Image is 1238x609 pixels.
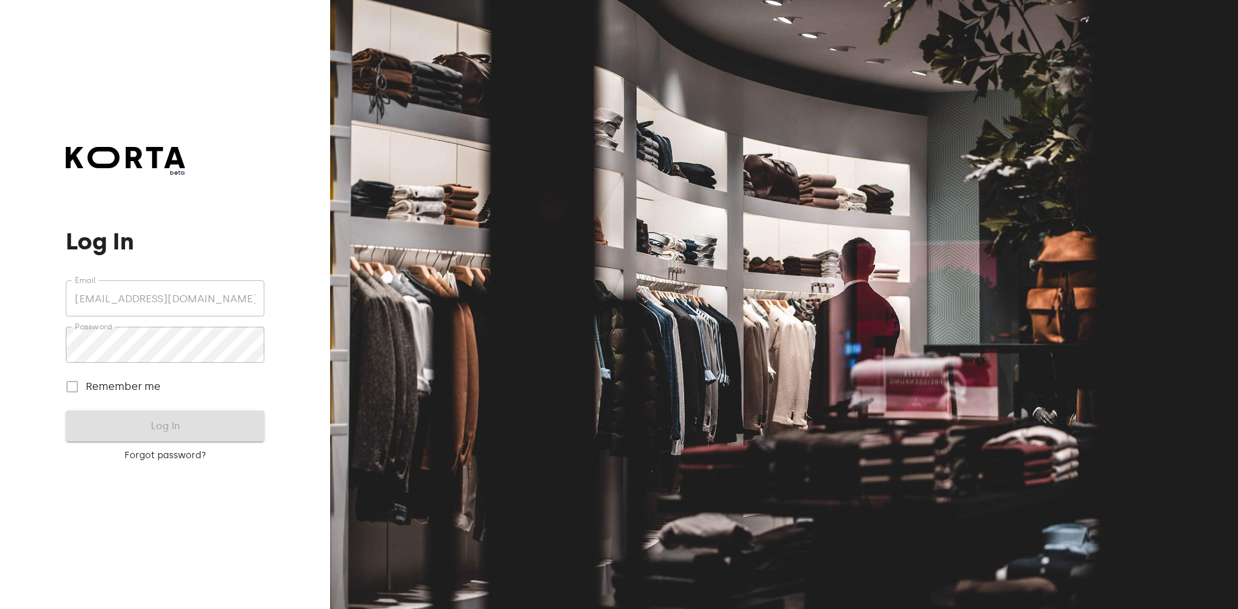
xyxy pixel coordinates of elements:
img: Korta [66,147,185,168]
span: Remember me [86,379,161,394]
span: beta [66,168,185,177]
h1: Log In [66,229,264,255]
a: Forgot password? [66,449,264,462]
a: beta [66,147,185,177]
